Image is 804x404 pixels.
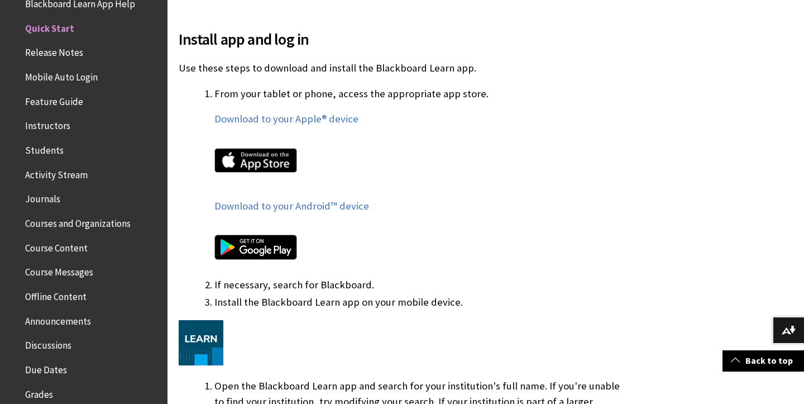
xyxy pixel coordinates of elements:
img: Blackboard Learn App tile [179,320,223,365]
span: Journals [25,190,60,205]
li: Install the Blackboard Learn app on your mobile device. [214,294,628,310]
span: Course Content [25,239,88,254]
a: Back to top [722,350,804,371]
a: Google Play [214,224,628,275]
p: From your tablet or phone, access the appropriate app store. [214,87,628,101]
li: If necessary, search for Blackboard. [214,277,628,293]
a: Download to your Apple® device [214,112,358,126]
span: Grades [25,385,53,400]
span: Courses and Organizations [25,214,131,229]
span: Students [25,141,64,156]
p: Use these steps to download and install the Blackboard Learn app. [179,61,628,75]
span: Discussions [25,336,71,351]
span: Activity Stream [25,165,88,180]
span: Offline Content [25,287,87,302]
a: Download to your Android™ device [214,199,369,213]
span: Announcements [25,312,91,327]
span: Feature Guide [25,92,83,107]
span: Course Messages [25,263,93,278]
img: Apple App Store [214,148,297,173]
span: Release Notes [25,44,83,59]
span: Quick Start [25,19,74,34]
span: Install app and log in [179,27,628,51]
span: Due Dates [25,360,67,376]
img: Google Play [214,235,297,259]
span: Instructors [25,117,70,132]
span: Mobile Auto Login [25,68,98,83]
